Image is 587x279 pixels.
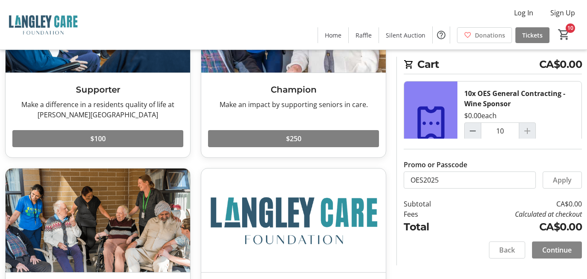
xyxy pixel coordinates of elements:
span: Apply [553,175,572,185]
span: Donations [475,31,505,40]
td: Calculated at checkout [455,209,582,219]
span: Home [325,31,341,40]
span: Tickets [522,31,543,40]
button: Continue [532,241,582,259]
a: Donations [457,27,512,43]
div: Make an impact by supporting seniors in care. [208,99,379,110]
h3: Champion [208,83,379,96]
span: Sign Up [550,8,575,18]
td: Subtotal [404,199,455,209]
input: Enter promo or passcode [404,171,536,189]
a: Tickets [515,27,549,43]
a: Silent Auction [379,27,432,43]
h2: Cart [404,57,582,74]
label: Promo or Passcode [404,160,467,170]
button: Sign Up [544,6,582,20]
span: Continue [542,245,572,255]
a: Raffle [349,27,379,43]
button: Help [433,26,450,44]
td: CA$0.00 [455,199,582,209]
img: Langley Care Foundation 's Logo [5,3,81,46]
input: OES General Contracting - Wine Sponsor Quantity [481,122,519,139]
button: Log In [507,6,540,20]
span: Log In [514,8,533,18]
span: $100 [90,134,106,144]
img: Custom Amount [201,169,386,273]
td: Fees [404,209,455,219]
a: Home [318,27,348,43]
div: 10x OES General Contracting - Wine Sponsor [464,88,575,109]
h3: Supporter [12,83,183,96]
button: Decrement by one [465,123,481,139]
button: Back [489,241,525,259]
span: CA$0.00 [539,57,582,72]
button: $250 [208,130,379,147]
span: Back [499,245,515,255]
span: Silent Auction [386,31,425,40]
img: Super Hero [6,169,190,273]
div: $0.00 each [464,110,497,121]
button: Apply [543,171,582,189]
td: Total [404,219,455,235]
span: Raffle [356,31,372,40]
div: Make a difference in a residents quality of life at [PERSON_NAME][GEOGRAPHIC_DATA] [12,99,183,120]
span: $250 [286,134,301,144]
td: CA$0.00 [455,219,582,235]
button: Cart [556,27,572,42]
button: $100 [12,130,183,147]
